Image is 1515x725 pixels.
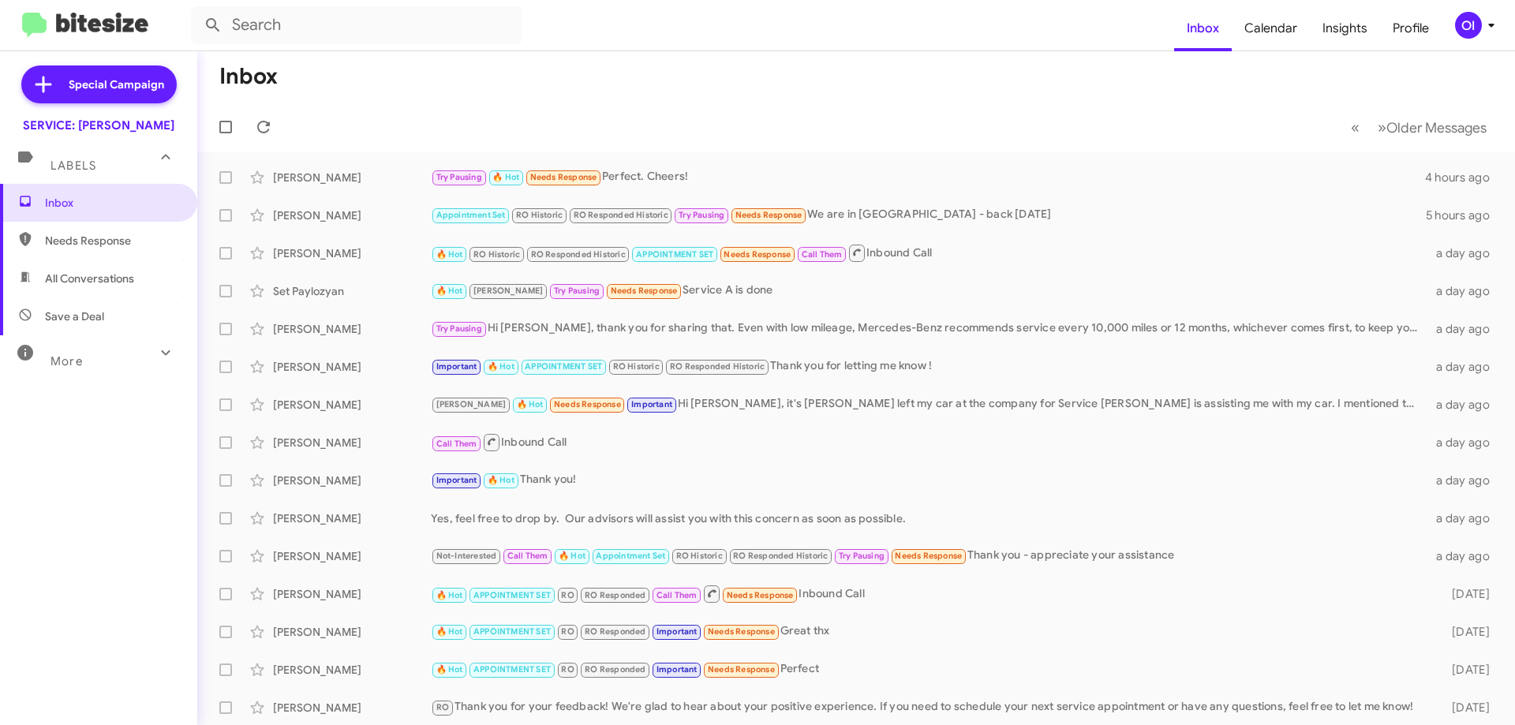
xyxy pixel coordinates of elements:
div: Hi [PERSON_NAME], it's [PERSON_NAME] left my car at the company for Service [PERSON_NAME] is assi... [431,395,1427,413]
div: [PERSON_NAME] [273,359,431,375]
span: Needs Response [554,399,621,409]
div: 4 hours ago [1425,170,1502,185]
span: Labels [50,159,96,173]
div: SERVICE: [PERSON_NAME] [23,118,174,133]
span: All Conversations [45,271,134,286]
span: Try Pausing [436,323,482,334]
div: a day ago [1427,359,1502,375]
span: RO [436,702,449,712]
div: [PERSON_NAME] [273,510,431,526]
div: a day ago [1427,510,1502,526]
span: RO [561,626,574,637]
span: Calendar [1232,6,1310,51]
div: [PERSON_NAME] [273,435,431,450]
span: [PERSON_NAME] [436,399,507,409]
span: Needs Response [45,233,179,249]
span: Inbox [45,195,179,211]
span: Needs Response [724,249,791,260]
span: Important [656,664,698,675]
span: Not-Interested [436,551,497,561]
span: Try Pausing [839,551,885,561]
span: Try Pausing [554,286,600,296]
span: Special Campaign [69,77,164,92]
span: Needs Response [735,210,802,220]
span: RO Responded [585,664,645,675]
div: [DATE] [1427,662,1502,678]
div: a day ago [1427,283,1502,299]
span: RO Historic [676,551,723,561]
a: Inbox [1174,6,1232,51]
div: [PERSON_NAME] [273,662,431,678]
span: » [1378,118,1386,137]
span: [PERSON_NAME] [473,286,544,296]
div: 5 hours ago [1426,207,1502,223]
div: a day ago [1427,473,1502,488]
span: 🔥 Hot [436,626,463,637]
div: a day ago [1427,245,1502,261]
div: Hi [PERSON_NAME], thank you for sharing that. Even with low mileage, Mercedes-Benz recommends ser... [431,320,1427,338]
div: [PERSON_NAME] [273,321,431,337]
span: APPOINTMENT SET [525,361,602,372]
span: 🔥 Hot [436,249,463,260]
span: Needs Response [708,626,775,637]
span: Call Them [802,249,843,260]
div: Perfect. Cheers! [431,168,1425,186]
div: Perfect [431,660,1427,678]
span: Try Pausing [436,172,482,182]
span: More [50,354,83,368]
span: RO Responded Historic [733,551,828,561]
div: a day ago [1427,397,1502,413]
div: We are in [GEOGRAPHIC_DATA] - back [DATE] [431,206,1426,224]
div: Inbound Call [431,584,1427,604]
span: RO Responded [585,590,645,600]
span: RO [561,664,574,675]
nav: Page navigation example [1342,111,1496,144]
button: OI [1442,12,1498,39]
span: APPOINTMENT SET [473,626,551,637]
span: RO Historic [473,249,520,260]
div: Thank you! [431,471,1427,489]
button: Previous [1341,111,1369,144]
div: [DATE] [1427,586,1502,602]
span: Call Them [507,551,548,561]
span: 🔥 Hot [436,590,463,600]
div: Thank you for letting me know ! [431,357,1427,376]
span: RO Responded Historic [574,210,668,220]
div: [PERSON_NAME] [273,624,431,640]
div: Inbound Call [431,243,1427,263]
div: OI [1455,12,1482,39]
div: Thank you for your feedback! We're glad to hear about your positive experience. If you need to sc... [431,698,1427,716]
a: Profile [1380,6,1442,51]
span: Appointment Set [436,210,506,220]
span: RO Responded Historic [531,249,626,260]
button: Next [1368,111,1496,144]
span: Older Messages [1386,119,1487,136]
span: « [1351,118,1360,137]
div: [PERSON_NAME] [273,245,431,261]
span: Needs Response [895,551,962,561]
div: Yes, feel free to drop by. Our advisors will assist you with this concern as soon as possible. [431,510,1427,526]
span: RO Historic [516,210,563,220]
a: Insights [1310,6,1380,51]
div: [PERSON_NAME] [273,700,431,716]
div: [PERSON_NAME] [273,548,431,564]
span: Needs Response [727,590,794,600]
div: a day ago [1427,435,1502,450]
span: APPOINTMENT SET [636,249,713,260]
span: RO [561,590,574,600]
span: Important [436,475,477,485]
span: Try Pausing [679,210,724,220]
span: 🔥 Hot [492,172,519,182]
a: Special Campaign [21,65,177,103]
div: [DATE] [1427,700,1502,716]
span: Needs Response [708,664,775,675]
span: RO Responded Historic [670,361,765,372]
div: Set Paylozyan [273,283,431,299]
span: 🔥 Hot [488,361,514,372]
span: Call Them [436,439,477,449]
span: 🔥 Hot [436,286,463,296]
div: Thank you - appreciate your assistance [431,547,1427,565]
span: 🔥 Hot [517,399,544,409]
